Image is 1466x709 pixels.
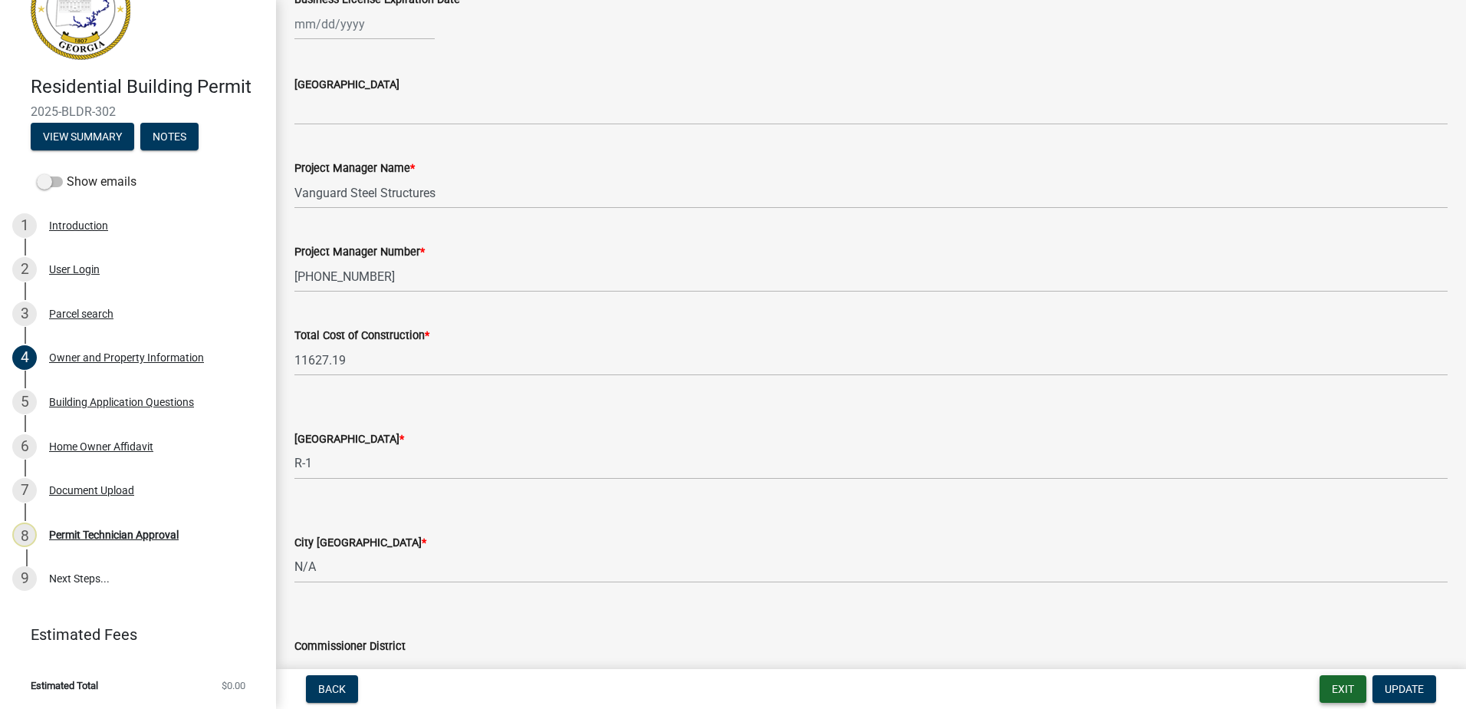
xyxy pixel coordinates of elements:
[12,619,251,650] a: Estimated Fees
[12,345,37,370] div: 4
[140,131,199,143] wm-modal-confirm: Notes
[49,352,204,363] div: Owner and Property Information
[31,123,134,150] button: View Summary
[1320,675,1366,703] button: Exit
[318,683,346,695] span: Back
[12,478,37,503] div: 7
[49,441,153,452] div: Home Owner Affidavit
[49,264,100,275] div: User Login
[222,681,245,691] span: $0.00
[294,80,399,91] label: [GEOGRAPHIC_DATA]
[140,123,199,150] button: Notes
[12,434,37,459] div: 6
[12,523,37,547] div: 8
[12,302,37,326] div: 3
[31,76,264,98] h4: Residential Building Permit
[294,538,426,549] label: City [GEOGRAPHIC_DATA]
[49,397,194,407] div: Building Application Questions
[294,641,406,652] label: Commissioner District
[49,529,179,540] div: Permit Technician Approval
[31,104,245,119] span: 2025-BLDR-302
[49,308,113,319] div: Parcel search
[31,681,98,691] span: Estimated Total
[31,131,134,143] wm-modal-confirm: Summary
[1385,683,1424,695] span: Update
[294,247,425,258] label: Project Manager Number
[294,8,435,40] input: mm/dd/yyyy
[37,173,136,191] label: Show emails
[294,434,404,445] label: [GEOGRAPHIC_DATA]
[1372,675,1436,703] button: Update
[306,675,358,703] button: Back
[12,390,37,414] div: 5
[294,163,415,174] label: Project Manager Name
[12,213,37,238] div: 1
[49,220,108,231] div: Introduction
[49,485,134,496] div: Document Upload
[294,331,429,341] label: Total Cost of Construction
[12,566,37,591] div: 9
[12,257,37,282] div: 2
